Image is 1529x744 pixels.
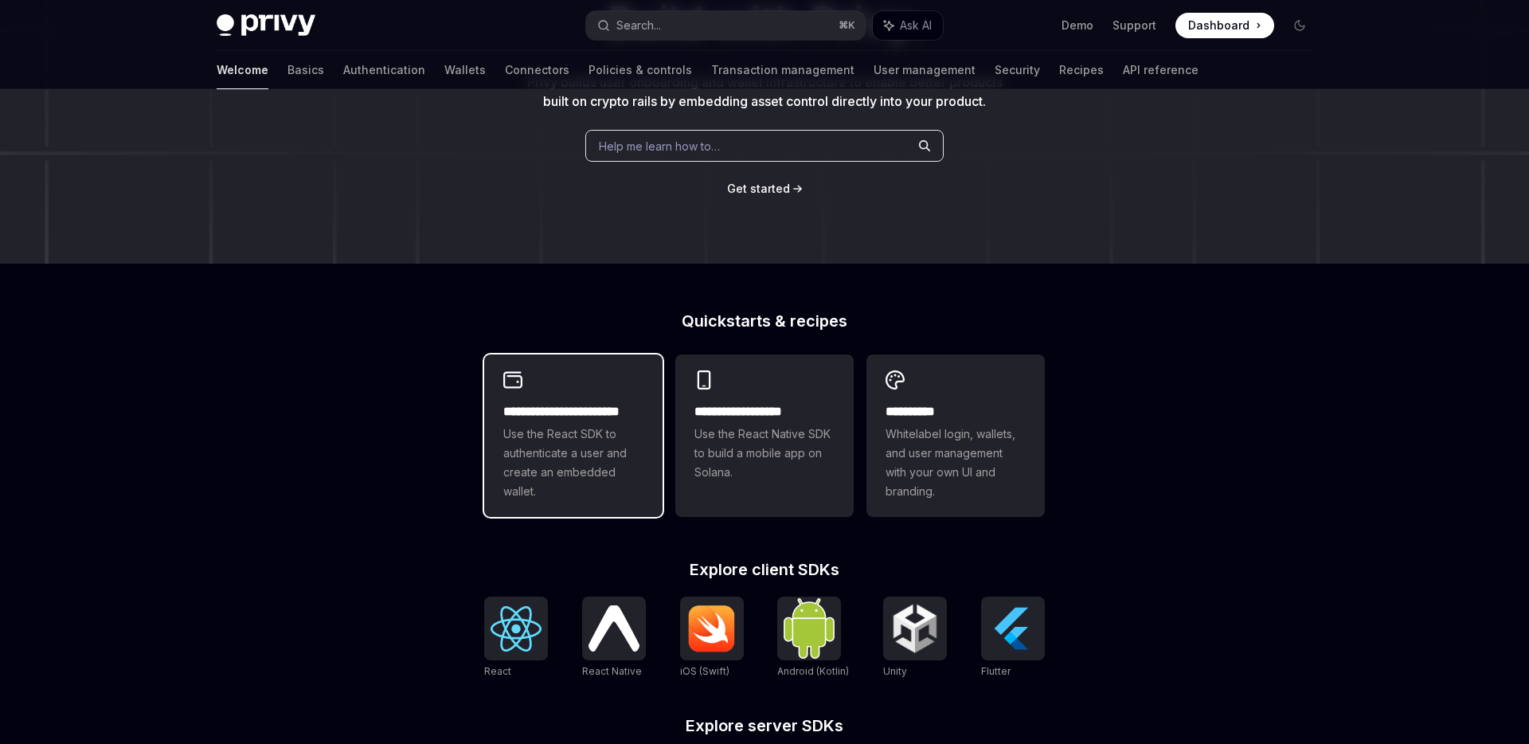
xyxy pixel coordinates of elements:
[1059,51,1104,89] a: Recipes
[505,51,569,89] a: Connectors
[484,562,1045,578] h2: Explore client SDKs
[686,605,737,652] img: iOS (Swift)
[981,665,1011,677] span: Flutter
[484,313,1045,329] h2: Quickstarts & recipes
[711,51,854,89] a: Transaction management
[680,665,729,677] span: iOS (Swift)
[343,51,425,89] a: Authentication
[890,603,940,654] img: Unity
[484,597,548,679] a: ReactReact
[1287,13,1312,38] button: Toggle dark mode
[444,51,486,89] a: Wallets
[589,51,692,89] a: Policies & controls
[1175,13,1274,38] a: Dashboard
[1188,18,1249,33] span: Dashboard
[1123,51,1199,89] a: API reference
[874,51,976,89] a: User management
[616,16,661,35] div: Search...
[680,597,744,679] a: iOS (Swift)iOS (Swift)
[582,665,642,677] span: React Native
[503,425,643,501] span: Use the React SDK to authenticate a user and create an embedded wallet.
[217,51,268,89] a: Welcome
[777,597,849,679] a: Android (Kotlin)Android (Kotlin)
[582,597,646,679] a: React NativeReact Native
[886,425,1026,501] span: Whitelabel login, wallets, and user management with your own UI and branding.
[784,598,835,658] img: Android (Kotlin)
[727,181,790,197] a: Get started
[586,11,865,40] button: Search...⌘K
[217,14,315,37] img: dark logo
[883,665,907,677] span: Unity
[873,11,943,40] button: Ask AI
[839,19,855,32] span: ⌘ K
[981,597,1045,679] a: FlutterFlutter
[1113,18,1156,33] a: Support
[883,597,947,679] a: UnityUnity
[484,665,511,677] span: React
[727,182,790,195] span: Get started
[987,603,1038,654] img: Flutter
[599,138,720,155] span: Help me learn how to…
[589,605,639,651] img: React Native
[995,51,1040,89] a: Security
[900,18,932,33] span: Ask AI
[777,665,849,677] span: Android (Kotlin)
[1062,18,1093,33] a: Demo
[675,354,854,517] a: **** **** **** ***Use the React Native SDK to build a mobile app on Solana.
[694,425,835,482] span: Use the React Native SDK to build a mobile app on Solana.
[491,606,542,652] img: React
[287,51,324,89] a: Basics
[484,718,1045,734] h2: Explore server SDKs
[866,354,1045,517] a: **** *****Whitelabel login, wallets, and user management with your own UI and branding.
